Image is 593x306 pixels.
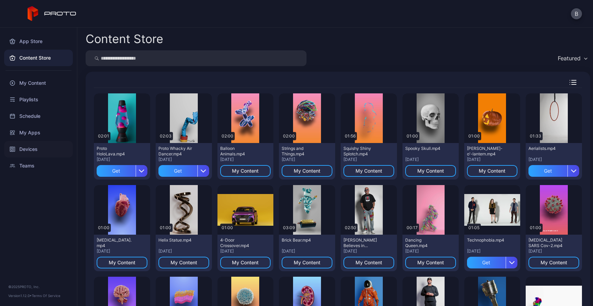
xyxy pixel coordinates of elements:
[97,248,147,254] div: [DATE]
[232,260,259,265] div: My Content
[158,237,196,243] div: Helix Statue.mp4
[467,157,518,162] div: [DATE]
[467,237,505,243] div: Technophobia.mp4
[343,165,394,177] button: My Content
[282,248,332,254] div: [DATE]
[158,157,209,162] div: [DATE]
[282,146,320,157] div: Strings and Things.mp4
[4,157,73,174] a: Teams
[220,237,258,248] div: 4-Door Crossover.mp4
[294,168,320,174] div: My Content
[343,146,381,157] div: Squishy Shiny Splotch.mp4
[158,146,196,157] div: Proto Whacky Air Dancer.mp4
[220,257,271,268] button: My Content
[220,165,271,177] button: My Content
[232,168,259,174] div: My Content
[417,260,444,265] div: My Content
[282,157,332,162] div: [DATE]
[479,168,505,174] div: My Content
[97,257,147,268] button: My Content
[220,146,258,157] div: Balloon Animals.mp4
[4,141,73,157] a: Devices
[97,237,135,248] div: Human Heart.mp4
[343,248,394,254] div: [DATE]
[467,257,506,268] div: Get
[97,157,147,162] div: [DATE]
[282,257,332,268] button: My Content
[4,91,73,108] a: Playlists
[343,257,394,268] button: My Content
[8,294,32,298] span: Version 1.12.0 •
[405,157,456,162] div: [DATE]
[554,50,590,66] button: Featured
[417,168,444,174] div: My Content
[4,75,73,91] a: My Content
[405,165,456,177] button: My Content
[528,165,567,177] div: Get
[405,237,443,248] div: Dancing Queen.mp4
[356,260,382,265] div: My Content
[528,165,579,177] button: Get
[528,157,579,162] div: [DATE]
[356,168,382,174] div: My Content
[158,257,209,268] button: My Content
[158,165,197,177] div: Get
[541,260,567,265] div: My Content
[158,248,209,254] div: [DATE]
[86,33,163,45] div: Content Store
[558,55,581,62] div: Featured
[467,165,518,177] button: My Content
[405,257,456,268] button: My Content
[571,8,582,19] button: B
[282,165,332,177] button: My Content
[32,294,60,298] a: Terms Of Service
[528,248,579,254] div: [DATE]
[4,124,73,141] a: My Apps
[467,146,505,157] div: Jack-o'-lantern.mp4
[171,260,197,265] div: My Content
[4,33,73,50] a: App Store
[220,157,271,162] div: [DATE]
[343,157,394,162] div: [DATE]
[528,146,566,151] div: Aerialists.mp4
[8,284,69,289] div: © 2025 PROTO, Inc.
[109,260,135,265] div: My Content
[294,260,320,265] div: My Content
[528,237,566,248] div: Covid-19 SARS Cov-2.mp4
[528,257,579,268] button: My Content
[467,248,518,254] div: [DATE]
[467,257,518,268] button: Get
[343,237,381,248] div: Howie Mandel Believes in Proto.mp4
[405,146,443,151] div: Spooky Skull.mp4
[4,108,73,124] a: Schedule
[158,165,209,177] button: Get
[97,165,147,177] button: Get
[97,146,135,157] div: Proto HoloLava.mp4
[97,165,136,177] div: Get
[405,248,456,254] div: [DATE]
[220,248,271,254] div: [DATE]
[4,50,73,66] a: Content Store
[282,237,320,243] div: Brick Bear.mp4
